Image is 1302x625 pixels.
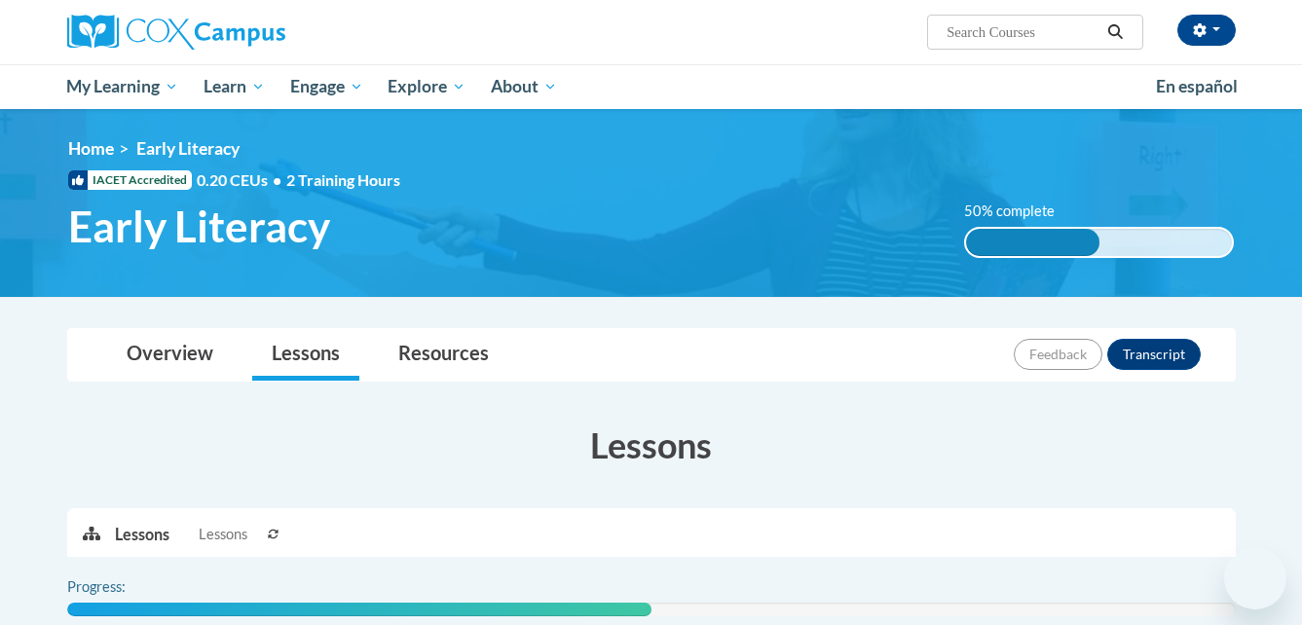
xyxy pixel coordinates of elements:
[1100,20,1130,44] button: Search
[1156,76,1238,96] span: En español
[55,64,192,109] a: My Learning
[136,138,240,159] span: Early Literacy
[66,75,178,98] span: My Learning
[1107,339,1201,370] button: Transcript
[964,201,1076,222] label: 50% complete
[252,329,359,381] a: Lessons
[199,524,247,545] span: Lessons
[375,64,478,109] a: Explore
[67,15,437,50] a: Cox Campus
[68,170,192,190] span: IACET Accredited
[1177,15,1236,46] button: Account Settings
[379,329,508,381] a: Resources
[1143,66,1250,107] a: En español
[191,64,278,109] a: Learn
[204,75,265,98] span: Learn
[197,169,286,191] span: 0.20 CEUs
[290,75,363,98] span: Engage
[278,64,376,109] a: Engage
[68,201,330,252] span: Early Literacy
[67,576,179,598] label: Progress:
[478,64,570,109] a: About
[1014,339,1102,370] button: Feedback
[115,524,169,545] p: Lessons
[491,75,557,98] span: About
[273,170,281,189] span: •
[1224,547,1286,609] iframe: Button to launch messaging window
[966,229,1098,256] div: 50% complete
[286,170,400,189] span: 2 Training Hours
[107,329,233,381] a: Overview
[68,138,114,159] a: Home
[67,15,285,50] img: Cox Campus
[38,64,1265,109] div: Main menu
[945,20,1100,44] input: Search Courses
[67,421,1236,469] h3: Lessons
[388,75,465,98] span: Explore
